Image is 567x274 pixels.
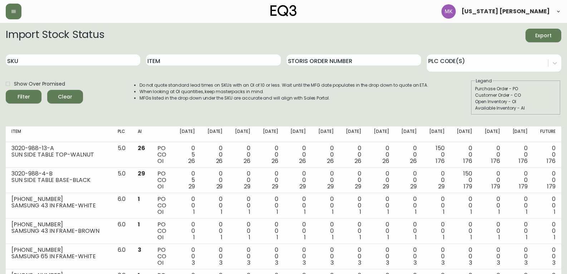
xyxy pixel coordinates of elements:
[179,196,195,215] div: 0 0
[539,221,556,241] div: 0 0
[401,221,417,241] div: 0 0
[6,90,41,104] button: Filter
[332,233,334,241] span: 1
[206,247,223,266] div: 0 0
[456,145,473,164] div: 0 0
[244,182,250,191] span: 29
[383,182,389,191] span: 29
[112,126,132,142] th: PLC
[531,31,556,40] span: Export
[11,196,106,202] div: [PHONE_NUMBER]
[470,233,472,241] span: 1
[112,168,132,193] td: 5.0
[192,259,195,267] span: 3
[206,145,223,164] div: 0 0
[179,145,195,164] div: 0 5
[519,182,528,191] span: 179
[470,208,472,216] span: 1
[524,259,528,267] span: 3
[157,233,163,241] span: OI
[484,221,500,241] div: 0 0
[475,105,557,111] div: Available Inventory - AI
[189,182,195,191] span: 29
[140,88,429,95] li: When looking at OI quantities, keep masterpacks in mind.
[157,145,167,164] div: PO CO
[492,182,500,191] span: 179
[11,202,106,209] div: SAMSUNG 43 IN FRAME-WHITE
[193,233,195,241] span: 1
[345,196,362,215] div: 0 0
[547,157,556,165] span: 176
[469,259,472,267] span: 3
[428,247,445,266] div: 0 0
[484,247,500,266] div: 0 0
[234,145,250,164] div: 0 0
[138,220,140,229] span: 1
[461,9,550,14] span: [US_STATE] [PERSON_NAME]
[11,177,106,183] div: SUN SIDE TABLE BASE-BLACK
[157,170,167,190] div: PO CO
[244,157,250,165] span: 26
[526,29,561,42] button: Export
[277,233,278,241] span: 1
[415,233,417,241] span: 1
[512,196,528,215] div: 0 0
[506,126,534,142] th: [DATE]
[289,170,306,190] div: 0 0
[138,195,140,203] span: 1
[498,233,500,241] span: 1
[443,233,445,241] span: 1
[373,145,389,164] div: 0 0
[157,182,163,191] span: OI
[464,182,472,191] span: 179
[234,247,250,266] div: 0 0
[234,221,250,241] div: 0 0
[256,126,284,142] th: [DATE]
[410,182,417,191] span: 29
[475,78,493,84] legend: Legend
[234,196,250,215] div: 0 0
[554,208,556,216] span: 1
[11,221,106,228] div: [PHONE_NUMBER]
[526,233,528,241] span: 1
[112,193,132,218] td: 6.0
[386,259,389,267] span: 3
[475,86,557,92] div: Purchase Order - PO
[484,196,500,215] div: 0 0
[6,126,112,142] th: Item
[475,98,557,105] div: Open Inventory - OI
[512,145,528,164] div: 0 0
[219,259,223,267] span: 3
[206,170,223,190] div: 0 0
[428,196,445,215] div: 0 0
[304,208,306,216] span: 1
[53,92,77,101] span: Clear
[14,80,65,88] span: Show Over Promised
[331,259,334,267] span: 3
[216,157,223,165] span: 26
[138,144,145,152] span: 26
[262,170,278,190] div: 0 0
[475,92,557,98] div: Customer Order - CO
[47,90,83,104] button: Clear
[11,253,106,260] div: SAMSUNG 65 IN FRAME-WHITE
[414,259,417,267] span: 3
[428,221,445,241] div: 0 0
[11,145,106,152] div: 3020-988-13-A
[138,246,141,254] span: 3
[157,221,167,241] div: PO CO
[512,221,528,241] div: 0 0
[373,196,389,215] div: 0 0
[450,126,478,142] th: [DATE]
[428,145,445,164] div: 150 0
[526,208,528,216] span: 1
[438,182,445,191] span: 29
[140,82,429,88] li: Do not quote standard lead times on SKUs with an OI of 10 or less. Wait until the MFG date popula...
[456,247,473,266] div: 0 0
[206,196,223,215] div: 0 0
[373,247,389,266] div: 0 0
[360,233,361,241] span: 1
[157,196,167,215] div: PO CO
[112,142,132,168] td: 5.0
[193,208,195,216] span: 1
